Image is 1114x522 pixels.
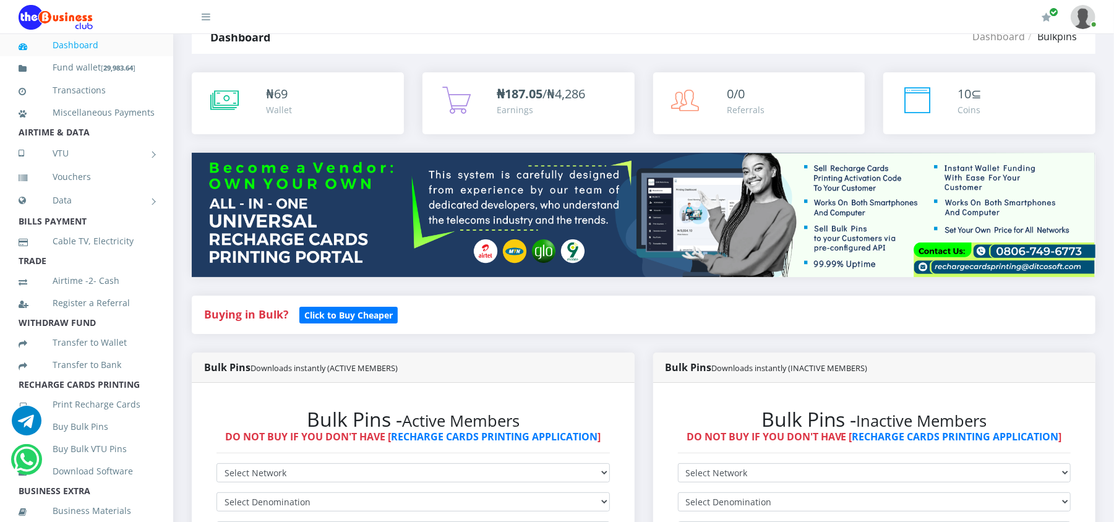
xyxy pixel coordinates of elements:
strong: Bulk Pins [666,361,868,374]
li: Bulkpins [1025,29,1077,44]
div: Earnings [497,103,585,116]
a: 0/0 Referrals [653,72,865,134]
i: Renew/Upgrade Subscription [1042,12,1051,22]
a: Transfer to Bank [19,351,155,379]
a: RECHARGE CARDS PRINTING APPLICATION [391,430,598,443]
a: Cable TV, Electricity [19,227,155,255]
div: Referrals [727,103,765,116]
a: Buy Bulk VTU Pins [19,435,155,463]
span: Renew/Upgrade Subscription [1049,7,1058,17]
span: 0/0 [727,85,745,102]
img: User [1071,5,1095,29]
h2: Bulk Pins - [216,408,610,431]
strong: Dashboard [210,30,270,45]
a: Click to Buy Cheaper [299,307,398,322]
span: 69 [274,85,288,102]
a: Chat for support [14,454,40,474]
a: Print Recharge Cards [19,390,155,419]
b: Click to Buy Cheaper [304,309,393,321]
div: ⊆ [958,85,982,103]
strong: DO NOT BUY IF YOU DON'T HAVE [ ] [687,430,1062,443]
a: Transactions [19,76,155,105]
a: Register a Referral [19,289,155,317]
small: Inactive Members [857,410,987,432]
strong: Buying in Bulk? [204,307,288,322]
small: Downloads instantly (INACTIVE MEMBERS) [712,362,868,374]
b: 29,983.64 [103,63,133,72]
img: Logo [19,5,93,30]
strong: DO NOT BUY IF YOU DON'T HAVE [ ] [225,430,601,443]
a: Vouchers [19,163,155,191]
a: RECHARGE CARDS PRINTING APPLICATION [852,430,1059,443]
a: Download Software [19,457,155,486]
small: Active Members [402,410,520,432]
small: [ ] [101,63,135,72]
b: ₦187.05 [497,85,542,102]
a: VTU [19,138,155,169]
a: ₦187.05/₦4,286 Earnings [422,72,635,134]
img: multitenant_rcp.png [192,153,1095,276]
a: Transfer to Wallet [19,328,155,357]
a: Miscellaneous Payments [19,98,155,127]
small: Downloads instantly (ACTIVE MEMBERS) [251,362,398,374]
div: Coins [958,103,982,116]
strong: Bulk Pins [204,361,398,374]
a: Buy Bulk Pins [19,413,155,441]
h2: Bulk Pins - [678,408,1071,431]
a: Airtime -2- Cash [19,267,155,295]
a: Data [19,185,155,216]
div: Wallet [266,103,292,116]
a: ₦69 Wallet [192,72,404,134]
span: /₦4,286 [497,85,585,102]
div: ₦ [266,85,292,103]
a: Chat for support [12,415,41,435]
a: Fund wallet[29,983.64] [19,53,155,82]
span: 10 [958,85,971,102]
a: Dashboard [972,30,1025,43]
a: Dashboard [19,31,155,59]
